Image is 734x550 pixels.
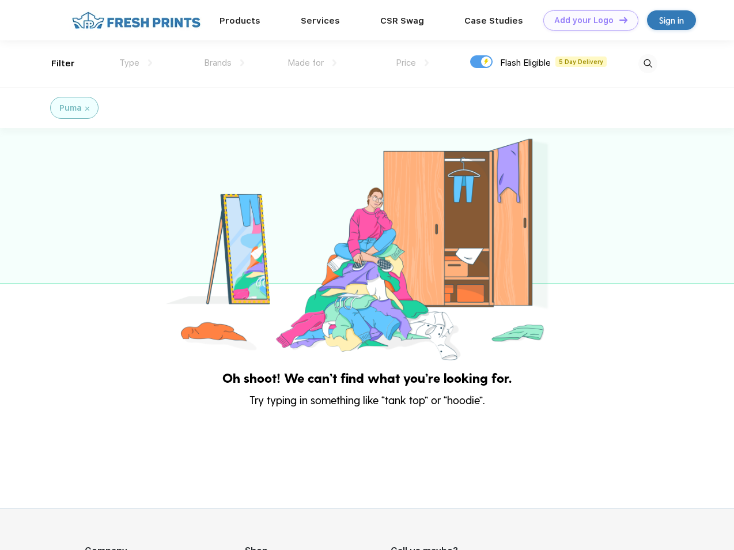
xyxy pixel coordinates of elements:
a: CSR Swag [380,16,424,26]
img: dropdown.png [425,59,429,66]
span: Type [119,58,139,68]
img: dropdown.png [240,59,244,66]
img: dropdown.png [332,59,336,66]
img: dropdown.png [148,59,152,66]
div: Puma [59,102,82,114]
img: filter_cancel.svg [85,107,89,111]
img: DT [619,17,627,23]
span: Brands [204,58,232,68]
span: 5 Day Delivery [555,56,607,67]
a: Services [301,16,340,26]
span: Made for [287,58,324,68]
span: Flash Eligible [500,58,551,68]
span: Price [396,58,416,68]
div: Add your Logo [554,16,614,25]
img: desktop_search.svg [638,54,657,73]
div: Filter [51,57,75,70]
img: fo%20logo%202.webp [69,10,204,31]
div: Sign in [659,14,684,27]
a: Products [220,16,260,26]
a: Sign in [647,10,696,30]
